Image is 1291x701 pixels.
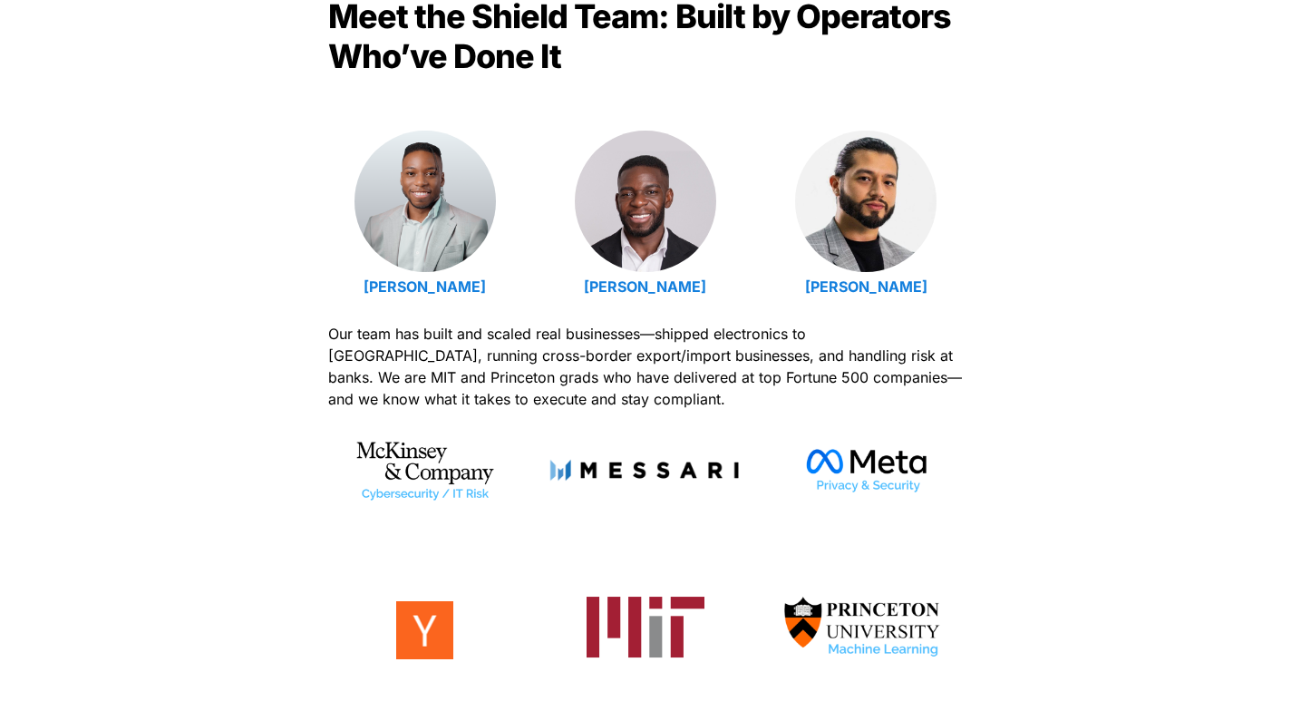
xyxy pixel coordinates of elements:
[805,277,927,296] a: [PERSON_NAME]
[584,277,706,296] a: [PERSON_NAME]
[364,277,486,296] a: [PERSON_NAME]
[328,325,966,408] span: Our team has built and scaled real businesses—shipped electronics to [GEOGRAPHIC_DATA], running c...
